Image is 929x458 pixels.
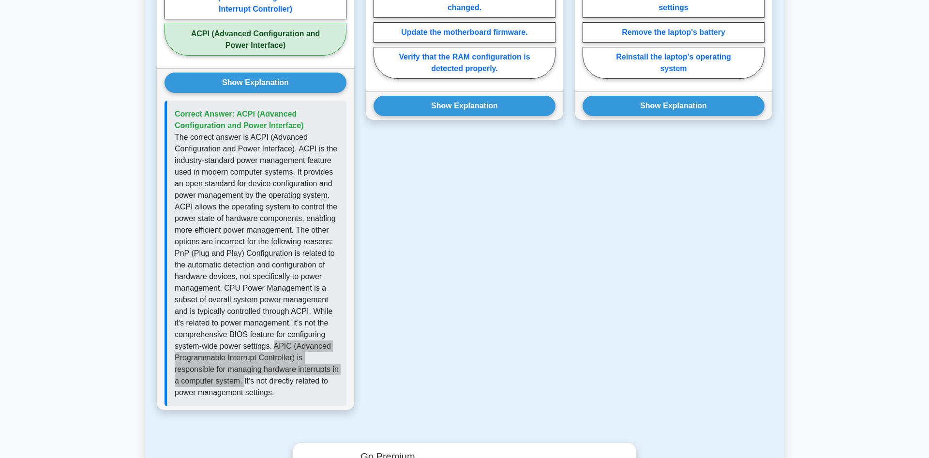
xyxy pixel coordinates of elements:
[165,24,346,56] label: ACPI (Advanced Configuration and Power Interface)
[583,22,764,43] label: Remove the laptop's battery
[175,132,339,399] p: The correct answer is ACPI (Advanced Configuration and Power Interface). ACPI is the industry-sta...
[374,47,555,79] label: Verify that the RAM configuration is detected properly.
[374,22,555,43] label: Update the motherboard firmware.
[583,47,764,79] label: Reinstall the laptop's operating system
[175,110,304,130] span: Correct Answer: ACPI (Advanced Configuration and Power Interface)
[583,96,764,116] button: Show Explanation
[165,73,346,93] button: Show Explanation
[374,96,555,116] button: Show Explanation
